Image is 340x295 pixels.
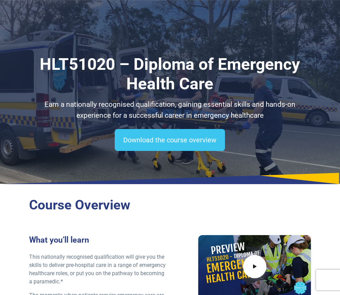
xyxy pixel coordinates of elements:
[29,197,311,213] h2: Course Overview
[29,253,166,286] p: This nationally recognised qualification will give you the skills to deliver pre-hospital care in...
[29,55,311,94] h1: HLT51020 – Diploma of Emergency Health Care
[29,99,311,121] p: Earn a nationally recognised qualification, gaining essential skills and hands-on experience for ...
[29,235,166,245] h3: What you’ll learn
[115,129,225,151] a: Download the course overview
